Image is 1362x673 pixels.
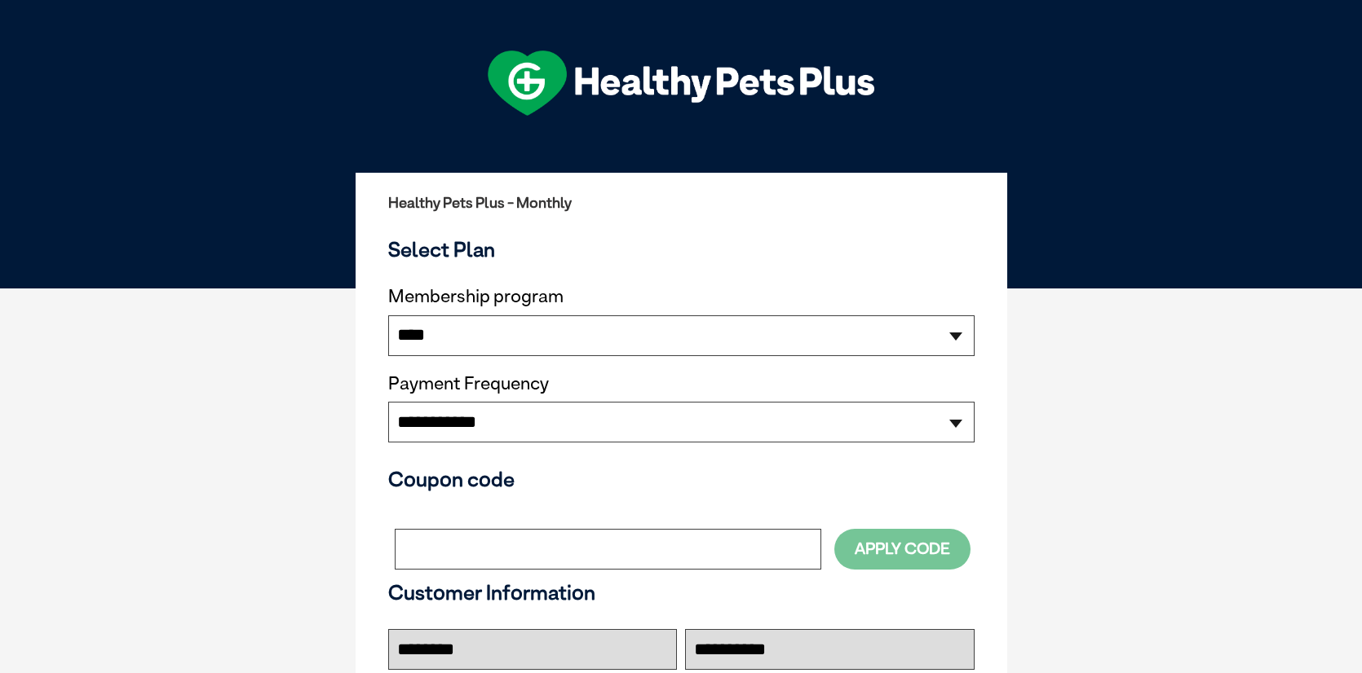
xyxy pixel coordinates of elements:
label: Payment Frequency [388,373,549,394]
label: Membership program [388,286,975,307]
h3: Customer Information [388,580,975,605]
h3: Select Plan [388,237,975,262]
button: Apply Code [834,529,971,569]
h3: Coupon code [388,467,975,491]
img: hpp-logo-landscape-green-white.png [488,51,874,116]
h2: Healthy Pets Plus - Monthly [388,195,975,211]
